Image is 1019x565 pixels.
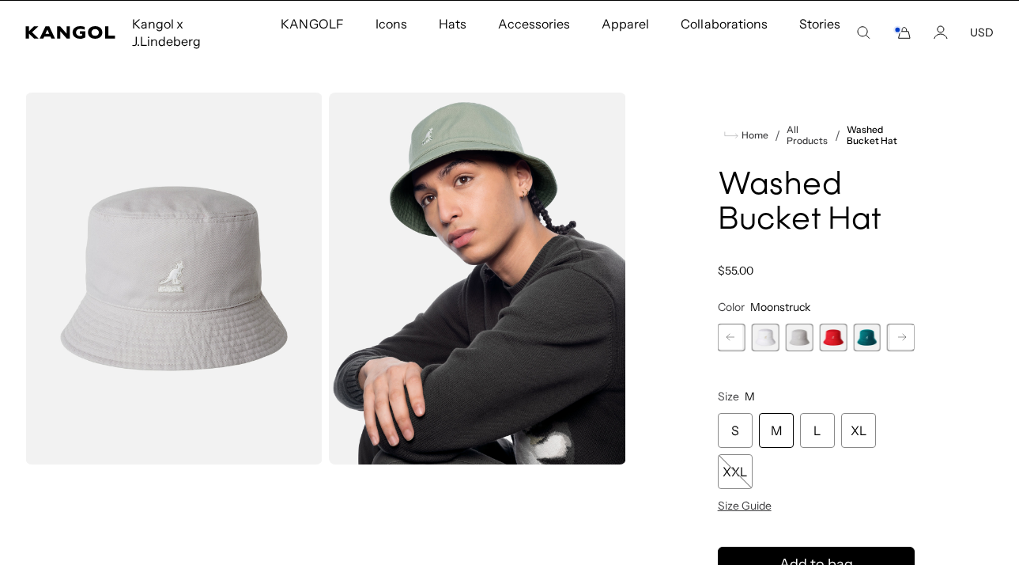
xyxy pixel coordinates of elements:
span: Collaborations [681,1,767,47]
a: Collaborations [665,1,783,47]
label: Cherry Glow [819,324,847,351]
div: 9 of 13 [785,324,813,351]
span: KANGOLF [281,1,343,47]
a: KANGOLF [265,1,359,47]
a: Apparel [586,1,665,47]
span: Color [718,300,745,314]
a: Accessories [482,1,586,47]
label: Marine Teal [853,324,881,351]
div: M [759,413,794,448]
div: S [718,413,753,448]
a: Washed Bucket Hat [847,124,915,146]
a: Icons [360,1,423,47]
label: Moonstruck [785,324,813,351]
label: White [752,324,779,351]
a: Home [724,128,768,142]
nav: breadcrumbs [718,124,915,146]
span: Home [738,130,768,141]
span: M [745,389,755,404]
div: 12 of 13 [887,324,915,351]
a: Account [934,25,948,40]
a: Kangol x J.Lindeberg [116,1,265,64]
span: Size [718,389,739,404]
img: sage-green [329,93,626,465]
a: Hats [423,1,482,47]
span: Size Guide [718,499,772,513]
span: Kangol x J.Lindeberg [132,1,249,64]
label: DENIM BLUE [887,324,915,351]
h1: Washed Bucket Hat [718,169,915,238]
div: 10 of 13 [819,324,847,351]
img: color-moonstruck [25,93,323,465]
a: Kangol [25,26,116,39]
a: Stories [783,1,856,64]
div: L [800,413,835,448]
span: Apparel [602,1,649,47]
li: / [828,126,840,145]
div: 11 of 13 [853,324,881,351]
span: Moonstruck [750,300,810,314]
summary: Search here [856,25,870,40]
span: Accessories [498,1,570,47]
div: 8 of 13 [752,324,779,351]
span: Hats [439,1,466,47]
product-gallery: Gallery Viewer [25,93,626,465]
span: Icons [376,1,407,47]
span: $55.00 [718,264,753,278]
div: 7 of 13 [718,324,745,351]
div: XL [841,413,876,448]
span: Stories [799,1,840,64]
div: XXL [718,454,753,489]
button: USD [970,25,994,40]
li: / [768,126,780,145]
a: All Products [787,124,828,146]
button: Cart [893,25,911,40]
label: Black [718,324,745,351]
